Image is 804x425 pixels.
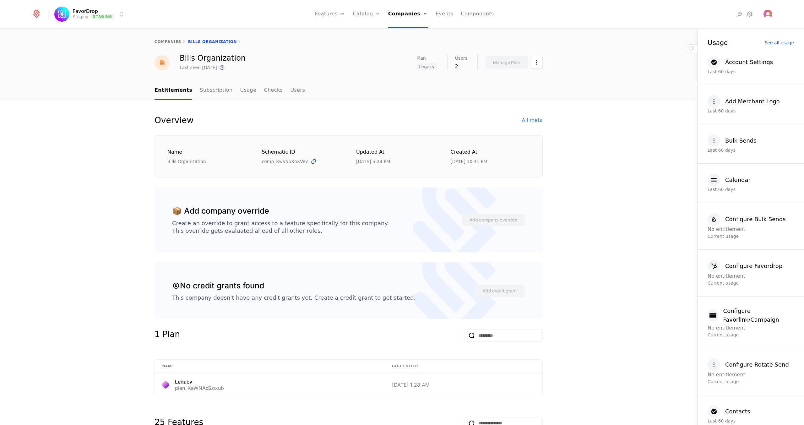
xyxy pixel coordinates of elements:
button: Open user button [763,10,772,19]
button: Account Settings [708,56,773,68]
button: Contacts [708,405,750,418]
nav: Main [155,81,543,100]
div: [DATE] 1:28 AM [392,382,535,387]
div: Last 60 days [708,186,794,193]
div: Configure Favorlink/Campaign [723,307,794,324]
th: Name [155,360,384,373]
div: Created at [451,148,530,156]
a: Users [290,81,305,100]
a: Integrations [736,10,743,18]
img: 's logo [763,10,772,19]
div: Legacy [175,379,224,384]
span: No entitlement [708,273,745,279]
span: comp_KwV55XoXVev [262,158,308,165]
div: Manage Plan [493,59,520,66]
span: FavorDrop [73,8,98,14]
div: Add credit grant [483,288,517,294]
div: Last 60 days [708,68,794,75]
button: Calendar [708,174,751,186]
span: Staging [91,14,114,19]
div: Updated at [356,148,436,156]
div: Account Settings [725,58,773,67]
div: 1 Plan [155,329,180,342]
a: Usage [240,81,257,100]
div: See all usage [764,41,794,45]
button: Configure Rotate Send [708,358,789,371]
button: Configure Bulk Sends [708,213,786,226]
div: Staging [73,14,89,20]
span: No entitlement [708,325,745,331]
div: Bills Organization [180,54,246,62]
div: Schematic ID [262,148,341,156]
div: Overview [155,115,193,125]
div: Add Merchant Logo [725,97,780,106]
div: Last 60 days [708,147,794,153]
div: plan_KaWNAd2oxub [175,385,224,390]
button: Configure Favorlink/Campaign [708,307,794,324]
div: No credit grants found [172,280,264,292]
div: Current usage [708,280,794,286]
button: Configure Favordrop [708,260,782,272]
a: Settings [746,10,753,18]
a: Entitlements [155,81,192,100]
div: Current usage [708,332,794,338]
div: 2 [455,63,467,70]
button: Select action [531,56,543,69]
div: This company doesn't have any credit grants yet. Create a credit grant to get started. [172,294,416,302]
div: All meta [522,117,543,124]
button: Add Merchant Logo [708,95,780,108]
div: Last 60 days [708,108,794,114]
div: Contacts [725,407,750,416]
div: Configure Favordrop [725,262,782,270]
div: 4/29/24, 10:41 PM [451,158,487,165]
span: Plan [416,56,426,60]
span: Legacy [416,63,437,70]
div: Usage [708,39,728,46]
button: Manage Plan [485,56,528,69]
button: Select environment [56,7,125,21]
button: Add company override [462,214,525,226]
div: 8/20/25, 5:28 PM [356,158,390,165]
div: Calendar [725,176,751,184]
ul: Choose Sub Page [155,81,305,100]
div: Add company override [470,217,517,223]
img: Bills Organization [155,55,170,70]
a: Checks [264,81,283,100]
div: Name [167,148,247,156]
span: Users [455,56,467,60]
a: Subscription [200,81,232,100]
span: No entitlement [708,372,745,378]
button: Add credit grant [475,285,525,297]
div: Current usage [708,379,794,385]
div: Last 60 days [708,418,794,424]
a: companies [155,40,181,44]
div: Create an override to grant access to a feature specifically for this company. This override gets... [172,220,389,235]
div: Bills Organization [167,158,247,165]
div: Configure Bulk Sends [725,215,786,224]
button: Bulk Sends [708,134,757,147]
div: 📦 Add company override [172,205,269,217]
div: Bulk Sends [725,136,757,145]
span: No entitlement [708,226,745,232]
div: Last seen [DATE] [180,64,217,71]
div: Configure Rotate Send [725,360,789,369]
th: Last edited [384,360,542,373]
img: FavorDrop [54,7,69,22]
div: Current usage [708,233,794,239]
